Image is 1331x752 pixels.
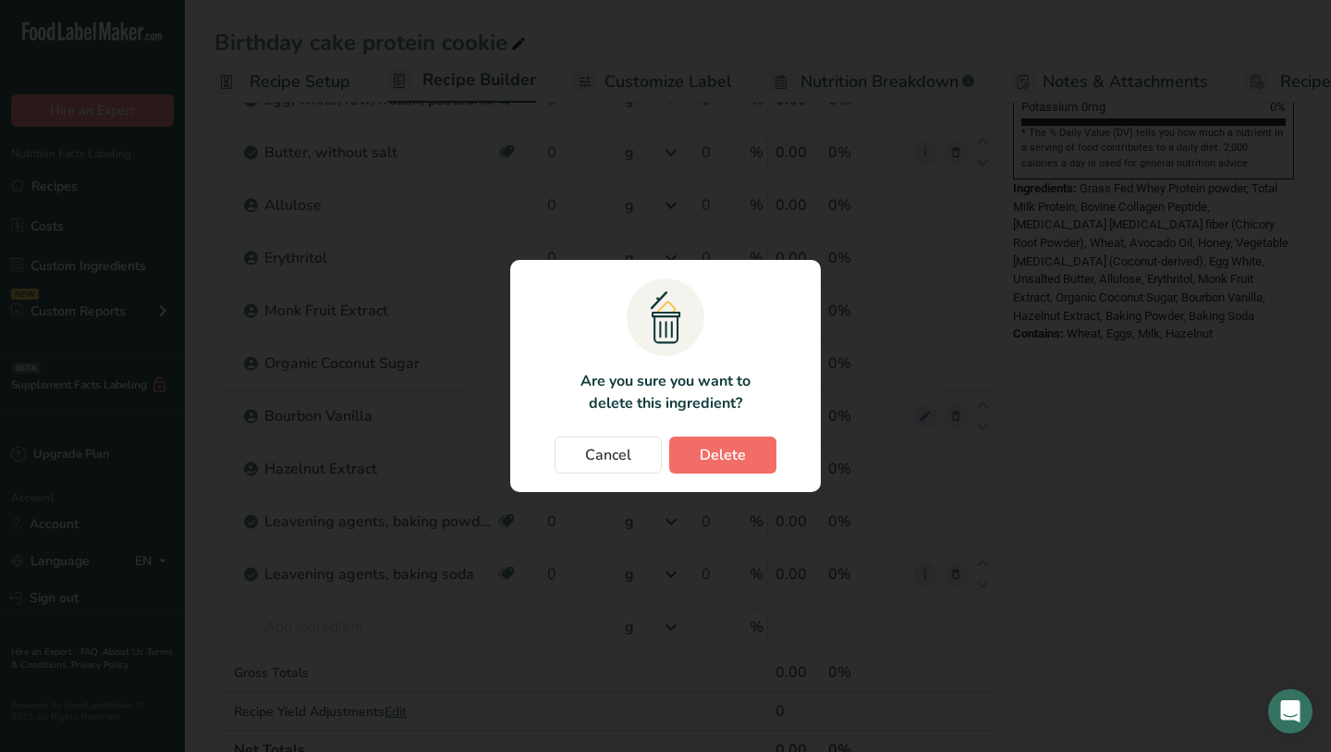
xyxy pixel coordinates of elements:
[1268,689,1313,734] div: Open Intercom Messenger
[555,437,662,474] button: Cancel
[669,437,776,474] button: Delete
[569,370,761,414] p: Are you sure you want to delete this ingredient?
[585,444,631,466] span: Cancel
[700,444,746,466] span: Delete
